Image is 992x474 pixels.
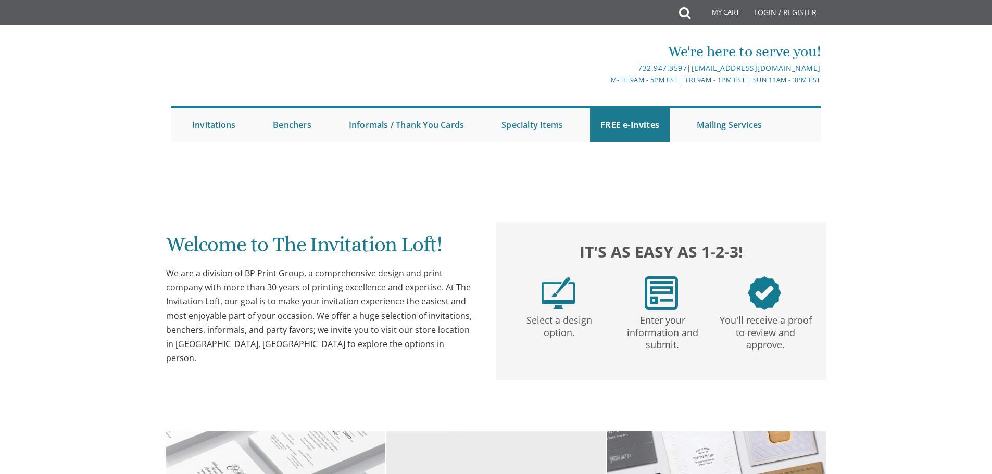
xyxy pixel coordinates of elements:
[542,276,575,310] img: step1.png
[388,41,821,62] div: We're here to serve you!
[613,310,712,351] p: Enter your information and submit.
[182,108,246,142] a: Invitations
[166,266,475,365] div: We are a division of BP Print Group, a comprehensive design and print company with more than 30 y...
[590,108,670,142] a: FREE e-Invites
[689,1,747,27] a: My Cart
[262,108,322,142] a: Benchers
[716,310,815,351] p: You'll receive a proof to review and approve.
[638,63,687,73] a: 732.947.3597
[338,108,474,142] a: Informals / Thank You Cards
[507,240,816,263] h2: It's as easy as 1-2-3!
[510,310,609,339] p: Select a design option.
[748,276,781,310] img: step3.png
[692,63,821,73] a: [EMAIL_ADDRESS][DOMAIN_NAME]
[645,276,678,310] img: step2.png
[388,74,821,85] div: M-Th 9am - 5pm EST | Fri 9am - 1pm EST | Sun 11am - 3pm EST
[166,233,475,264] h1: Welcome to The Invitation Loft!
[686,108,772,142] a: Mailing Services
[491,108,573,142] a: Specialty Items
[388,62,821,74] div: |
